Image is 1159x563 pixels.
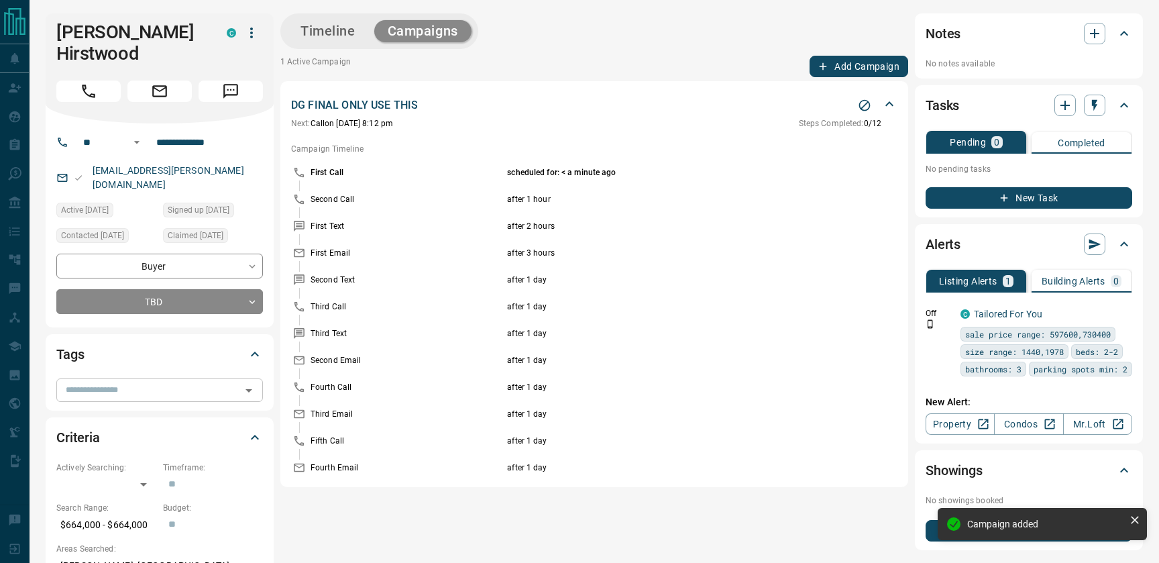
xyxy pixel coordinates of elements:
span: sale price range: 597600,730400 [965,327,1111,341]
p: 1 Active Campaign [280,56,351,77]
div: DG FINAL ONLY USE THISStop CampaignNext:Callon [DATE] 8:12 pmSteps Completed:0/12 [291,95,897,132]
p: Second Text [311,274,504,286]
a: Condos [994,413,1063,435]
p: after 2 hours [507,220,830,232]
h2: Tasks [926,95,959,116]
p: Third Text [311,327,504,340]
button: Stop Campaign [854,95,875,115]
p: New Alert: [926,395,1132,409]
span: Next: [291,119,311,128]
a: Property [926,413,995,435]
p: Search Range: [56,502,156,514]
button: Add Campaign [810,56,908,77]
p: Pending [950,138,986,147]
p: Budget: [163,502,263,514]
p: Building Alerts [1042,276,1105,286]
p: Third Call [311,301,504,313]
p: First Call [311,166,504,178]
div: Mon Oct 06 2025 [163,228,263,247]
div: condos.ca [960,309,970,319]
p: after 1 hour [507,193,830,205]
span: size range: 1440,1978 [965,345,1064,358]
h2: Alerts [926,234,960,255]
span: parking spots min: 2 [1034,362,1127,376]
p: scheduled for: < a minute ago [507,166,830,178]
span: bathrooms: 3 [965,362,1022,376]
svg: Push Notification Only [926,319,935,329]
p: First Email [311,247,504,259]
div: Buyer [56,254,263,278]
span: Email [127,81,192,102]
div: Alerts [926,228,1132,260]
a: Tailored For You [974,309,1042,319]
button: New Showing [926,520,1132,542]
p: Actively Searching: [56,462,156,474]
h2: Tags [56,344,84,365]
div: condos.ca [227,28,236,38]
button: Open [129,134,145,150]
p: after 1 day [507,462,830,474]
div: Notes [926,17,1132,50]
span: beds: 2-2 [1076,345,1118,358]
p: after 1 day [507,435,830,447]
p: 0 / 12 [799,117,881,130]
p: $664,000 - $664,000 [56,514,156,536]
p: Second Call [311,193,504,205]
p: Areas Searched: [56,543,263,555]
p: 0 [1113,276,1119,286]
p: after 3 hours [507,247,830,259]
p: First Text [311,220,504,232]
p: Fifth Call [311,435,504,447]
div: Showings [926,454,1132,487]
p: Listing Alerts [939,276,997,286]
p: after 1 day [507,274,830,286]
span: Claimed [DATE] [168,229,223,242]
p: Second Email [311,354,504,366]
svg: Email Valid [74,173,83,183]
h2: Showings [926,460,983,481]
div: Campaign added [967,519,1124,529]
p: after 1 day [507,301,830,313]
p: Off [926,307,952,319]
span: Message [199,81,263,102]
div: Tags [56,338,263,370]
p: after 1 day [507,408,830,420]
div: Mon Oct 06 2025 [163,203,263,221]
div: Tasks [926,89,1132,121]
p: Campaign Timeline [291,143,897,155]
span: Signed up [DATE] [168,203,229,217]
p: No notes available [926,58,1132,70]
p: 1 [1005,276,1011,286]
p: Call on [DATE] 8:12 pm [291,117,393,130]
h2: Notes [926,23,960,44]
button: Open [239,381,258,400]
span: Active [DATE] [61,203,109,217]
a: [EMAIL_ADDRESS][PERSON_NAME][DOMAIN_NAME] [93,165,244,190]
p: Fourth Call [311,381,504,393]
div: TBD [56,289,263,314]
p: after 1 day [507,327,830,340]
div: Criteria [56,421,263,454]
p: Timeframe: [163,462,263,474]
div: Mon Oct 06 2025 [56,203,156,221]
p: DG FINAL ONLY USE THIS [291,97,418,113]
div: Mon Oct 06 2025 [56,228,156,247]
span: Contacted [DATE] [61,229,124,242]
p: Third Email [311,408,504,420]
a: Mr.Loft [1063,413,1132,435]
button: New Task [926,187,1132,209]
span: Steps Completed: [799,119,864,128]
p: after 1 day [507,381,830,393]
p: Completed [1058,138,1105,148]
p: 0 [994,138,999,147]
p: No pending tasks [926,159,1132,179]
button: Timeline [287,20,369,42]
p: after 1 day [507,354,830,366]
h2: Criteria [56,427,100,448]
p: No showings booked [926,495,1132,507]
button: Campaigns [374,20,472,42]
span: Call [56,81,121,102]
p: Fourth Email [311,462,504,474]
h1: [PERSON_NAME] Hirstwood [56,21,207,64]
